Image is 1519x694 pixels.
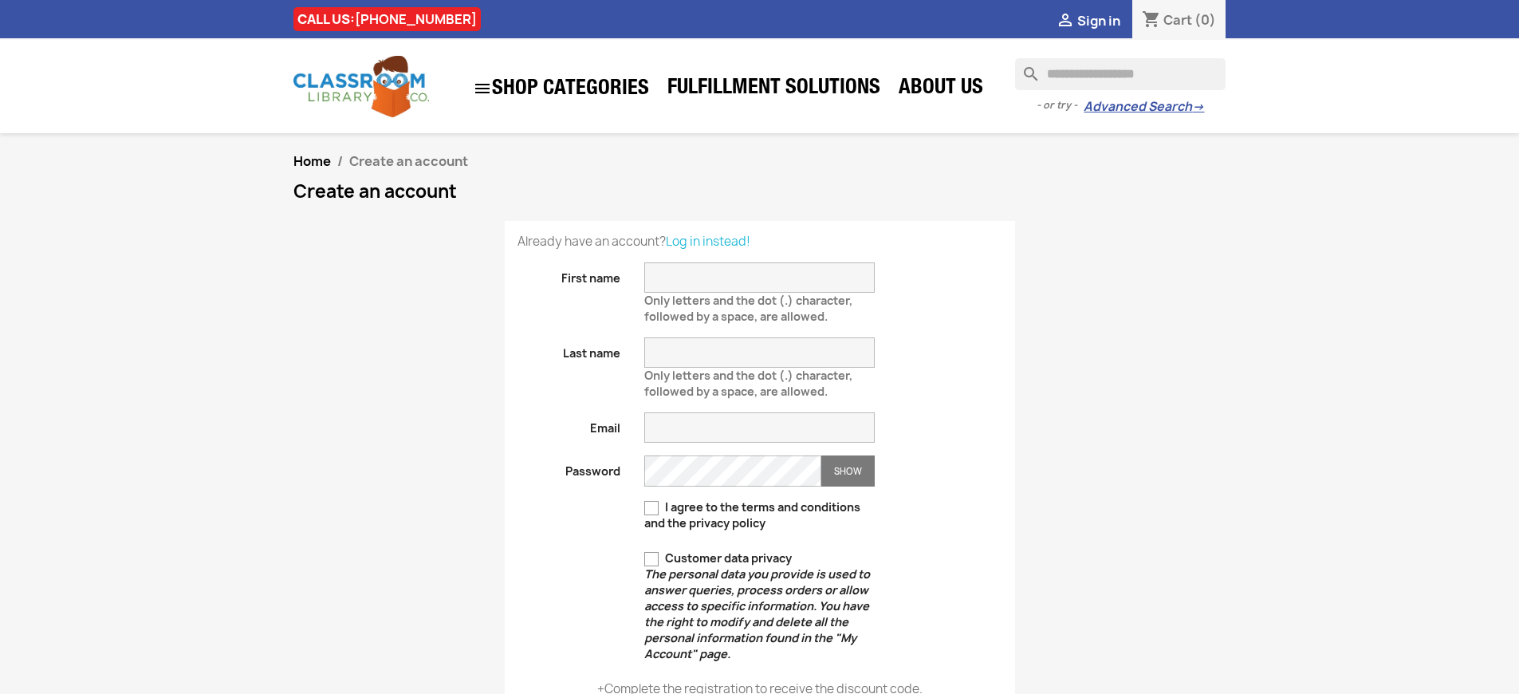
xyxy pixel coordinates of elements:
a: Fulfillment Solutions [659,73,888,105]
div: CALL US: [293,7,481,31]
span: → [1192,99,1204,115]
input: Search [1015,58,1226,90]
a: [PHONE_NUMBER] [355,10,477,28]
i:  [1056,12,1075,31]
em: The personal data you provide is used to answer queries, process orders or allow access to specif... [644,566,870,661]
span: (0) [1194,11,1216,29]
label: First name [506,262,633,286]
span: Only letters and the dot (.) character, followed by a space, are allowed. [644,286,852,324]
h1: Create an account [293,182,1226,201]
span: Cart [1163,11,1192,29]
span: - or try - [1037,97,1084,113]
i: shopping_cart [1142,11,1161,30]
p: Already have an account? [517,234,1002,250]
label: Customer data privacy [644,550,875,662]
i:  [473,79,492,98]
label: Password [506,455,633,479]
i: search [1015,58,1034,77]
label: Last name [506,337,633,361]
span: Only letters and the dot (.) character, followed by a space, are allowed. [644,361,852,399]
label: Email [506,412,633,436]
a: SHOP CATEGORIES [465,71,657,106]
button: Show [821,455,875,487]
a: Home [293,152,331,170]
img: Classroom Library Company [293,56,429,117]
a:  Sign in [1056,12,1120,30]
a: About Us [891,73,991,105]
span: Create an account [349,152,468,170]
a: Log in instead! [666,233,750,250]
label: I agree to the terms and conditions and the privacy policy [644,499,875,531]
span: Sign in [1077,12,1120,30]
input: Password input [644,455,821,487]
a: Advanced Search→ [1084,99,1204,115]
